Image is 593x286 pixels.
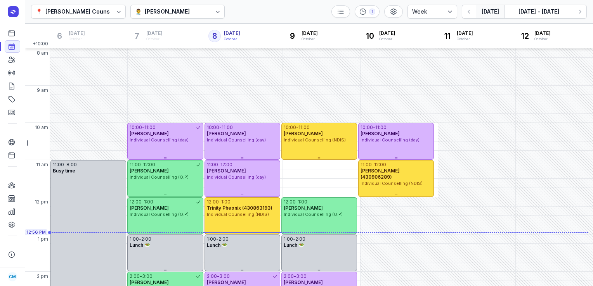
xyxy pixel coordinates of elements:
div: 10:00 [284,124,296,131]
span: [DATE] [379,30,395,36]
span: [PERSON_NAME] [284,205,323,211]
span: [DATE] [457,30,473,36]
div: 8:00 [66,162,77,168]
div: 12 [519,30,531,42]
div: 11:00 [207,162,218,168]
div: 1:00 [130,236,139,242]
div: 2:00 [141,236,151,242]
span: Individual Counselling (O.P) [130,174,189,180]
div: - [372,162,374,168]
span: 2 pm [37,273,48,279]
div: 2:00 [284,273,294,279]
div: - [293,236,295,242]
div: 12:00 [143,162,155,168]
span: [DATE] [69,30,85,36]
div: - [296,199,298,205]
div: 3:00 [142,273,153,279]
span: [DATE] [534,30,551,36]
div: 10:00 [361,124,373,131]
span: [PERSON_NAME] [284,131,323,136]
span: Individual Counselling (day) [207,137,266,143]
div: 7 [131,30,143,42]
div: 12:00 [374,162,386,168]
span: Individual Counselling (NDIS) [207,212,269,217]
div: 12:00 [284,199,296,205]
div: - [219,199,221,205]
div: [PERSON_NAME] [145,7,190,16]
div: 11:00 [222,124,233,131]
div: 2:00 [130,273,140,279]
span: Trinity Pheonix (430863193) [207,205,272,211]
span: Lunch 🥗 [284,242,304,248]
button: [DATE] [476,5,505,19]
div: 1 [369,9,375,15]
span: [PERSON_NAME] [130,279,169,285]
div: 11:00 [144,124,156,131]
div: 3:00 [219,273,230,279]
div: 10 [364,30,376,42]
span: [PERSON_NAME] [207,168,246,174]
span: Individual Counselling (day) [130,137,189,143]
span: [DATE] [302,30,318,36]
div: October [69,36,85,42]
div: - [296,124,298,131]
div: 6 [53,30,66,42]
span: Lunch 🥗 [130,242,150,248]
span: [DATE] [146,30,163,36]
div: 2:00 [218,236,229,242]
div: 12:00 [220,162,232,168]
span: Individual Counselling (NDIS) [284,137,346,143]
div: 2:00 [207,273,217,279]
div: - [142,124,144,131]
div: 1:00 [221,199,231,205]
span: 11 am [36,162,48,168]
div: October [146,36,163,42]
span: Busy time [53,168,75,174]
div: - [217,273,219,279]
div: 📍 [36,7,42,16]
span: 8 am [37,50,48,56]
span: [PERSON_NAME] [207,131,246,136]
div: - [64,162,66,168]
button: [DATE] - [DATE] [505,5,573,19]
div: 2:00 [295,236,305,242]
div: 1:00 [284,236,293,242]
div: October [224,36,240,42]
span: CM [9,272,16,281]
div: - [373,124,375,131]
span: +10:00 [33,41,50,48]
span: [PERSON_NAME] [207,279,246,285]
span: [PERSON_NAME] [130,168,169,174]
div: 3:00 [296,273,307,279]
span: Lunch 🥗 [207,242,227,248]
span: 12 pm [35,199,48,205]
div: October [302,36,318,42]
div: - [142,199,144,205]
div: 1:00 [144,199,153,205]
div: 11:00 [375,124,387,131]
div: [PERSON_NAME] Counselling [45,7,125,16]
span: Individual Counselling (day) [207,174,266,180]
div: - [218,162,220,168]
div: 11:00 [361,162,372,168]
div: 11:00 [298,124,310,131]
div: - [141,162,143,168]
span: Individual Counselling (O.P) [284,212,343,217]
div: - [216,236,218,242]
div: - [139,236,141,242]
div: 1:00 [207,236,216,242]
span: 9 am [37,87,48,93]
div: October [379,36,395,42]
span: [PERSON_NAME] [361,131,400,136]
span: [PERSON_NAME] (430906289) [361,168,400,180]
div: 11 [441,30,454,42]
span: [PERSON_NAME] [130,205,169,211]
div: - [219,124,222,131]
div: 9 [286,30,298,42]
div: 10:00 [130,124,142,131]
div: - [294,273,296,279]
div: 12:00 [207,199,219,205]
div: 1:00 [298,199,307,205]
div: 11:00 [53,162,64,168]
span: 12:56 PM [26,229,46,235]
